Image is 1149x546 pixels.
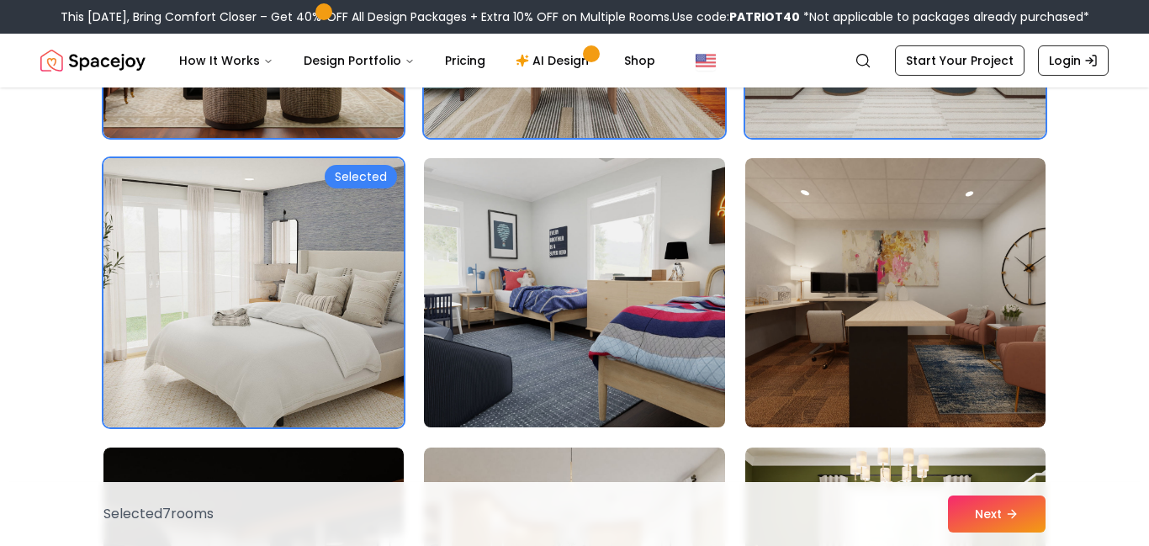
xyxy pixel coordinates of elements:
img: Room room-17 [416,151,732,434]
a: Spacejoy [40,44,146,77]
div: This [DATE], Bring Comfort Closer – Get 40% OFF All Design Packages + Extra 10% OFF on Multiple R... [61,8,1089,25]
a: Login [1038,45,1109,76]
button: How It Works [166,44,287,77]
img: Spacejoy Logo [40,44,146,77]
a: AI Design [502,44,607,77]
b: PATRIOT40 [729,8,800,25]
div: Selected [325,165,397,188]
p: Selected 7 room s [103,504,214,524]
img: Room room-18 [745,158,1046,427]
a: Shop [611,44,669,77]
a: Start Your Project [895,45,1025,76]
nav: Global [40,34,1109,87]
button: Next [948,496,1046,533]
button: Design Portfolio [290,44,428,77]
a: Pricing [432,44,499,77]
img: United States [696,50,716,71]
nav: Main [166,44,669,77]
span: *Not applicable to packages already purchased* [800,8,1089,25]
img: Room room-16 [103,158,404,427]
span: Use code: [672,8,800,25]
